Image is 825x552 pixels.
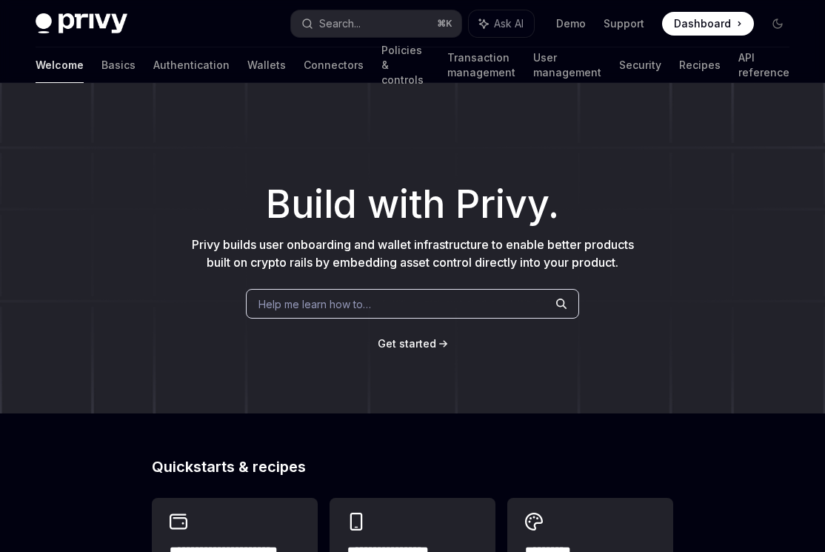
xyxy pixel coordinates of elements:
button: Ask AI [469,10,534,37]
span: Help me learn how to… [258,296,371,312]
a: Policies & controls [381,47,430,83]
a: Basics [101,47,136,83]
span: Get started [378,337,436,350]
button: Toggle dark mode [766,12,789,36]
span: Dashboard [674,16,731,31]
img: dark logo [36,13,127,34]
span: Quickstarts & recipes [152,459,306,474]
a: Transaction management [447,47,515,83]
span: ⌘ K [437,18,452,30]
a: API reference [738,47,789,83]
a: Wallets [247,47,286,83]
span: Privy builds user onboarding and wallet infrastructure to enable better products built on crypto ... [192,237,634,270]
a: Dashboard [662,12,754,36]
a: Welcome [36,47,84,83]
a: Demo [556,16,586,31]
a: Connectors [304,47,364,83]
a: User management [533,47,601,83]
a: Security [619,47,661,83]
div: Search... [319,15,361,33]
a: Get started [378,336,436,351]
button: Search...⌘K [291,10,462,37]
a: Recipes [679,47,721,83]
a: Authentication [153,47,230,83]
span: Build with Privy. [266,191,559,218]
span: Ask AI [494,16,524,31]
a: Support [604,16,644,31]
